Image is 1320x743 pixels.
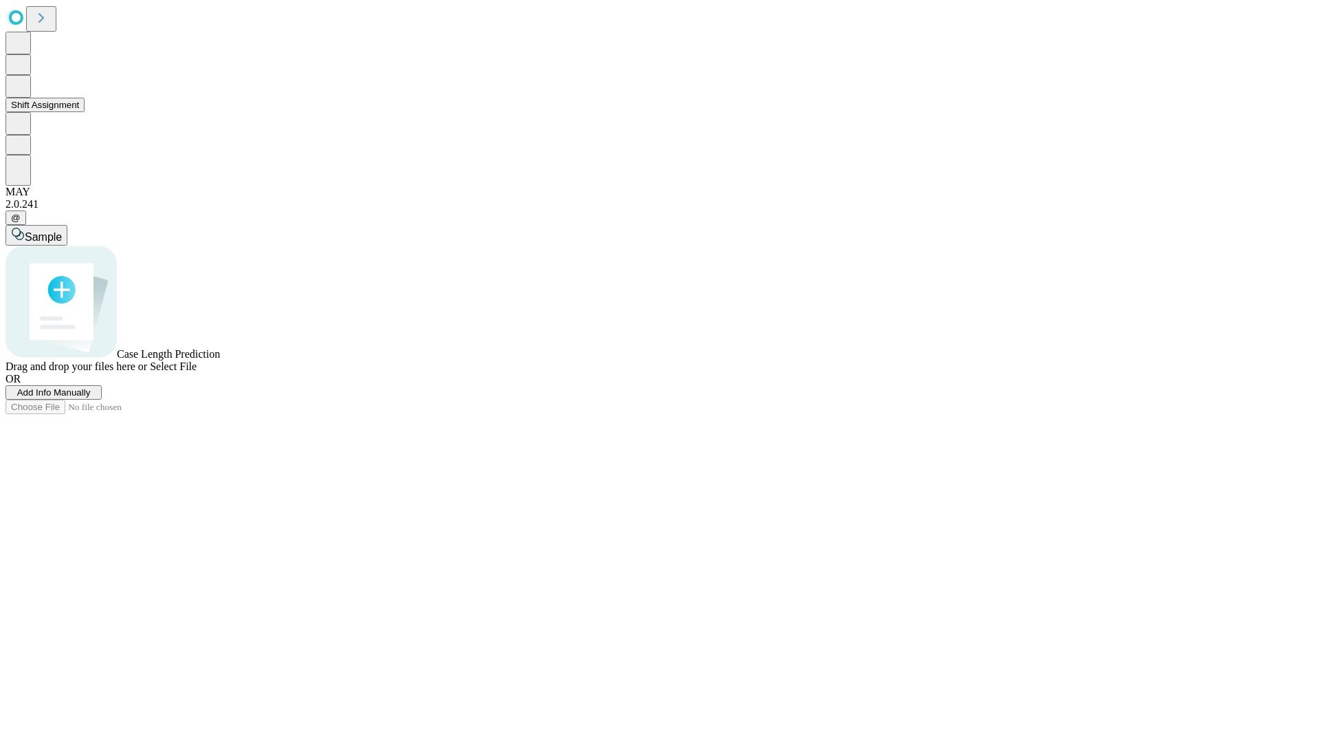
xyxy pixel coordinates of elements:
[5,373,21,385] span: OR
[17,387,91,398] span: Add Info Manually
[5,198,1314,211] div: 2.0.241
[5,186,1314,198] div: MAY
[5,225,67,246] button: Sample
[5,98,85,112] button: Shift Assignment
[5,211,26,225] button: @
[11,213,21,223] span: @
[5,385,102,400] button: Add Info Manually
[5,360,147,372] span: Drag and drop your files here or
[25,231,62,243] span: Sample
[150,360,197,372] span: Select File
[117,348,220,360] span: Case Length Prediction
